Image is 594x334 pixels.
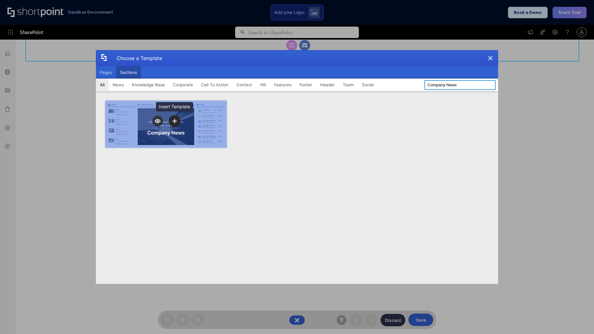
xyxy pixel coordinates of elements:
[96,79,109,91] button: All
[169,79,197,91] button: Corporate
[96,50,498,284] div: template selector
[96,66,116,79] button: Pages
[424,80,496,90] input: Search
[483,262,594,334] iframe: Chat Widget
[197,79,232,91] button: Call To Action
[316,79,339,91] button: Header
[339,79,358,91] button: Team
[112,50,162,66] div: Choose a Template
[295,79,316,91] button: Footer
[270,79,295,91] button: Features
[147,130,185,136] div: Company News
[256,79,270,91] button: HR
[128,79,169,91] button: Knowledge Base
[109,79,128,91] button: News
[358,79,378,91] button: Social
[232,79,256,91] button: Contact
[116,66,141,79] button: Sections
